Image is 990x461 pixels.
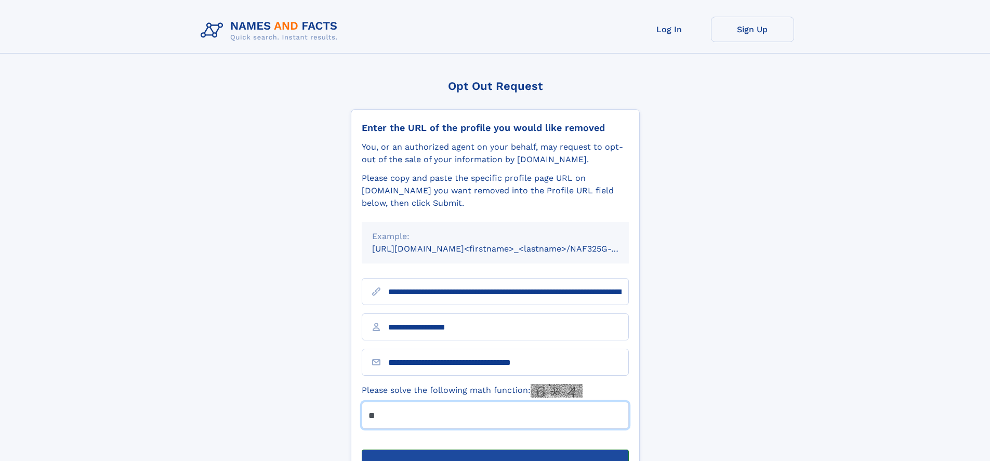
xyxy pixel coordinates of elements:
[628,17,711,42] a: Log In
[362,141,629,166] div: You, or an authorized agent on your behalf, may request to opt-out of the sale of your informatio...
[362,122,629,134] div: Enter the URL of the profile you would like removed
[351,80,640,93] div: Opt Out Request
[362,172,629,209] div: Please copy and paste the specific profile page URL on [DOMAIN_NAME] you want removed into the Pr...
[362,384,583,398] label: Please solve the following math function:
[196,17,346,45] img: Logo Names and Facts
[711,17,794,42] a: Sign Up
[372,230,618,243] div: Example:
[372,244,649,254] small: [URL][DOMAIN_NAME]<firstname>_<lastname>/NAF325G-xxxxxxxx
